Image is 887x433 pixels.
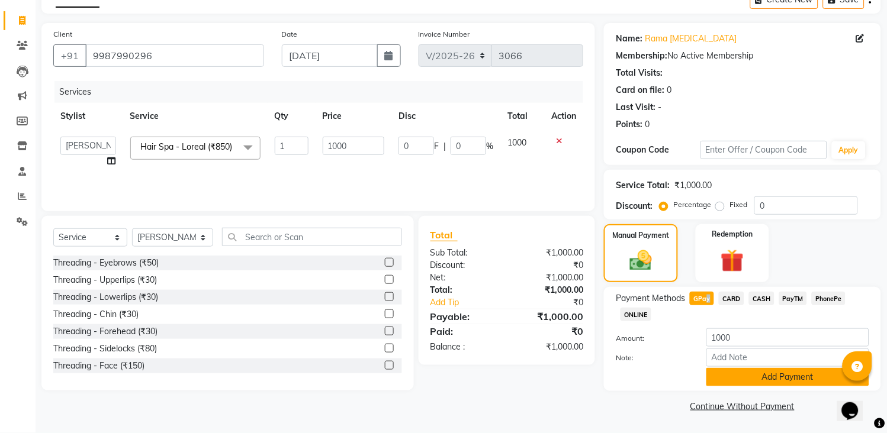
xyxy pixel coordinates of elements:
div: Discount: [616,200,653,212]
div: Balance : [422,341,507,353]
a: Rama [MEDICAL_DATA] [645,33,737,45]
span: PhonePe [812,292,846,305]
span: 1000 [507,137,526,148]
th: Action [544,103,583,130]
label: Date [282,29,298,40]
div: Last Visit: [616,101,655,114]
div: ₹1,000.00 [507,284,592,296]
th: Total [500,103,544,130]
div: Membership: [616,50,667,62]
div: ₹1,000.00 [507,272,592,284]
label: Fixed [729,199,747,210]
div: Threading - Sidelocks (₹80) [53,342,157,355]
a: Continue Without Payment [606,400,879,413]
button: Apply [832,141,866,159]
label: Redemption [712,229,753,240]
th: Service [123,103,268,130]
span: PayTM [779,292,808,305]
label: Percentage [673,199,711,210]
label: Client [53,29,72,40]
div: Threading - Face (₹150) [53,360,144,372]
th: Disc [391,103,500,130]
iframe: chat widget [837,386,875,421]
div: - [658,101,661,114]
span: CARD [719,292,744,305]
div: Total: [422,284,507,296]
label: Manual Payment [613,230,670,241]
button: +91 [53,44,86,67]
div: ₹1,000.00 [507,341,592,353]
span: CASH [749,292,774,305]
div: Service Total: [616,179,670,192]
span: Hair Spa - Loreal (₹850) [141,141,233,152]
div: Discount: [422,259,507,272]
span: Total [430,229,458,241]
th: Price [316,103,392,130]
div: ₹1,000.00 [674,179,712,192]
div: ₹0 [521,296,592,309]
input: Search by Name/Mobile/Email/Code [85,44,264,67]
div: Points: [616,118,642,131]
div: 0 [667,84,671,96]
input: Add Note [706,348,869,367]
div: ₹1,000.00 [507,247,592,259]
th: Stylist [53,103,123,130]
div: Payable: [422,309,507,324]
th: Qty [268,103,316,130]
div: No Active Membership [616,50,869,62]
span: GPay [690,292,714,305]
div: Coupon Code [616,144,700,156]
img: _cash.svg [623,248,658,273]
div: Threading - Chin (₹30) [53,308,139,321]
div: ₹0 [507,324,592,338]
input: Search or Scan [222,228,402,246]
span: | [443,140,446,153]
img: _gift.svg [714,247,751,275]
div: 0 [645,118,650,131]
a: x [233,141,238,152]
input: Enter Offer / Coupon Code [700,141,827,159]
input: Amount [706,328,869,347]
div: Threading - Lowerlips (₹30) [53,291,158,303]
div: Net: [422,272,507,284]
div: Sub Total: [422,247,507,259]
span: F [434,140,439,153]
div: Card on file: [616,84,664,96]
span: ONLINE [621,308,651,321]
div: Paid: [422,324,507,338]
a: Add Tip [422,296,521,309]
div: Services [54,81,592,103]
div: Threading - Eyebrows (₹50) [53,257,159,269]
span: % [486,140,493,153]
label: Invoice Number [419,29,470,40]
div: Total Visits: [616,67,663,79]
button: Add Payment [706,368,869,386]
span: Payment Methods [616,292,685,305]
label: Note: [607,353,698,363]
div: ₹0 [507,259,592,272]
div: Threading - Forehead (₹30) [53,325,158,338]
label: Amount: [607,333,698,344]
div: Name: [616,33,642,45]
div: Threading - Upperlips (₹30) [53,274,157,286]
div: ₹1,000.00 [507,309,592,324]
